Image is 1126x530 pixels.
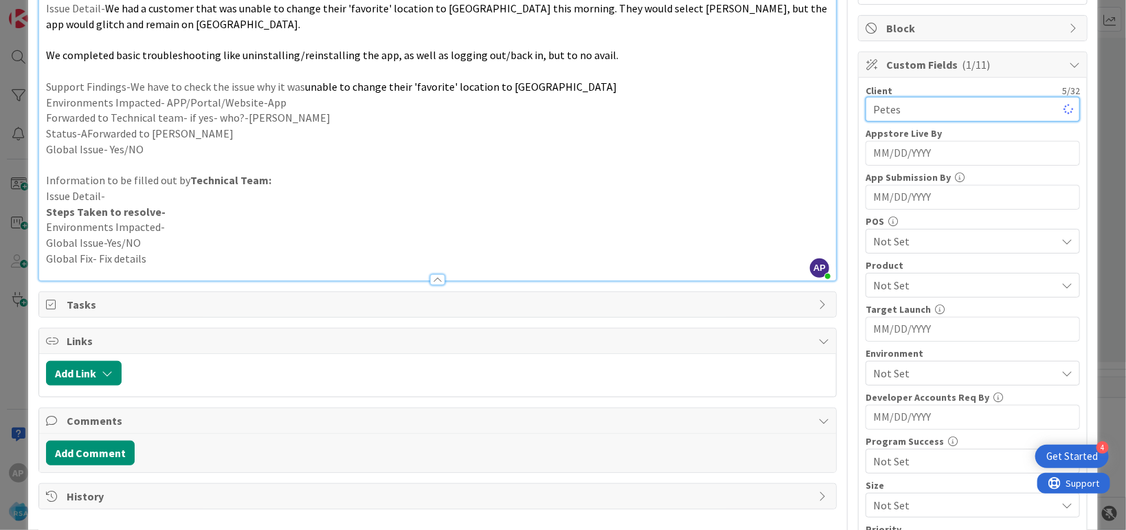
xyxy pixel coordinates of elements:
[873,365,1056,382] span: Not Set
[67,488,811,505] span: History
[866,217,1080,226] div: POS
[866,437,1080,446] div: Program Success
[897,85,1080,97] div: 5 / 32
[866,85,892,97] label: Client
[46,205,166,219] strong: Steps Taken to resolve-
[46,95,829,111] p: Environments Impacted- APP/Portal/Website-App
[46,188,829,204] p: Issue Detail-
[46,441,135,465] button: Add Comment
[873,277,1056,294] span: Not Set
[866,349,1080,358] div: Environment
[190,173,271,187] strong: Technical Team:
[305,80,617,93] span: unable to change their 'favorite' location to [GEOGRAPHIC_DATA]
[29,2,63,19] span: Support
[67,296,811,313] span: Tasks
[46,361,122,386] button: Add Link
[810,258,829,278] span: AP
[873,233,1056,250] span: Not Set
[866,393,1080,402] div: Developer Accounts Req By
[873,406,1072,429] input: MM/DD/YYYY
[962,58,990,71] span: ( 1/11 )
[866,129,1080,138] div: Appstore Live By
[866,305,1080,314] div: Target Launch
[1096,441,1109,454] div: 4
[873,496,1049,515] span: Not Set
[1035,445,1109,468] div: Open Get Started checklist, remaining modules: 4
[46,219,829,235] p: Environments Impacted-
[873,142,1072,165] input: MM/DD/YYYY
[46,235,829,251] p: Global Issue-Yes/NO
[1046,450,1098,463] div: Get Started
[46,1,829,32] p: Issue Detail-
[46,126,829,142] p: Status-AForwarded to [PERSON_NAME]
[46,79,829,95] p: Support Findings-We have to check the issue why it was
[873,453,1056,470] span: Not Set
[46,110,829,126] p: Forwarded to Technical team- if yes- who?-[PERSON_NAME]
[866,173,1080,182] div: App Submission By
[67,333,811,349] span: Links
[46,1,829,31] span: We had a customer that was unable to change their 'favorite' location to [GEOGRAPHIC_DATA] this m...
[886,20,1062,36] span: Block
[46,173,829,188] p: Information to be filled out by
[866,261,1080,270] div: Product
[873,318,1072,341] input: MM/DD/YYYY
[886,56,1062,73] span: Custom Fields
[46,251,829,267] p: Global Fix- Fix details
[873,186,1072,209] input: MM/DD/YYYY
[67,412,811,429] span: Comments
[46,142,829,157] p: Global Issue- Yes/NO
[866,481,1080,490] div: Size
[46,48,618,62] span: We completed basic troubleshooting like uninstalling/reinstalling the app, as well as logging out...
